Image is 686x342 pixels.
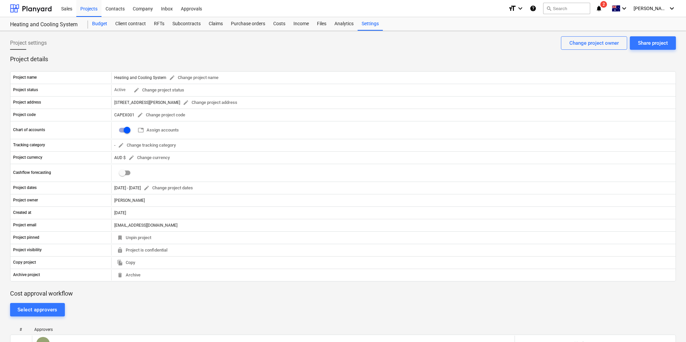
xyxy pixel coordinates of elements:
[128,155,134,161] span: edit
[114,87,125,93] p: Active
[117,247,123,253] span: locked
[114,245,170,256] button: Project is confidential
[227,17,269,31] a: Purchase orders
[269,17,289,31] a: Costs
[10,303,65,316] button: Select approvers
[138,127,144,133] span: table
[114,270,143,280] button: Archive
[13,197,38,203] p: Project owner
[135,125,181,136] button: Assign accounts
[205,17,227,31] a: Claims
[111,220,676,231] div: [EMAIL_ADDRESS][DOMAIN_NAME]
[118,142,124,148] span: edit
[630,36,676,50] button: Share project
[34,327,512,332] div: Approvers
[596,4,602,12] i: notifications
[330,17,358,31] a: Analytics
[117,260,123,266] span: file_copy
[10,39,47,47] span: Project settings
[13,210,31,216] p: Created at
[13,142,45,148] p: Tracking category
[600,1,607,8] span: 2
[313,17,330,31] a: Files
[133,87,139,93] span: edit
[144,185,150,191] span: edit
[13,222,36,228] p: Project email
[134,110,188,120] button: Change project code
[114,258,138,268] button: Copy
[508,4,516,12] i: format_size
[111,207,676,218] div: [DATE]
[166,73,221,83] button: Change project name
[168,17,205,31] a: Subcontracts
[114,140,178,151] div: -
[117,259,135,267] span: Copy
[169,75,175,81] span: edit
[13,127,45,133] p: Chart of accounts
[114,110,188,120] div: CAPEX001
[13,112,36,118] p: Project code
[17,305,57,314] div: Select approvers
[358,17,383,31] a: Settings
[138,126,179,134] span: Assign accounts
[128,154,170,162] span: Change currency
[546,6,552,11] span: search
[10,290,676,298] p: Cost approval workflow
[13,260,36,265] p: Copy project
[117,272,123,278] span: delete
[183,100,189,106] span: edit
[118,142,176,149] span: Change tracking category
[569,39,619,47] div: Change project owner
[530,4,536,12] i: Knowledge base
[10,55,676,63] p: Project details
[13,87,38,93] p: Project status
[10,21,80,28] div: Heating and Cooling System
[144,184,193,192] span: Change project dates
[131,85,187,96] button: Change project status
[141,183,196,193] button: Change project dates
[668,4,676,12] i: keyboard_arrow_down
[180,98,240,108] button: Change project address
[13,75,37,80] p: Project name
[133,86,184,94] span: Change project status
[13,185,37,191] p: Project dates
[88,17,111,31] a: Budget
[289,17,313,31] a: Income
[652,310,686,342] iframe: Chat Widget
[111,195,676,206] div: [PERSON_NAME]
[150,17,168,31] a: RFTs
[516,4,524,12] i: keyboard_arrow_down
[117,246,167,254] span: Project is confidential
[13,100,41,105] p: Project address
[13,235,39,240] p: Project pinned
[13,327,29,332] div: #
[114,233,154,243] button: Unpin project
[561,36,627,50] button: Change project owner
[117,235,123,241] span: bookmark
[117,234,151,242] span: Unpin project
[114,186,141,190] div: [DATE] - [DATE]
[111,17,150,31] a: Client contract
[13,170,51,176] p: Cashflow forecasting
[115,140,178,151] button: Change tracking category
[638,39,668,47] div: Share project
[13,155,42,160] p: Project currency
[137,111,185,119] span: Change project code
[126,153,172,163] button: Change currency
[114,155,126,160] span: AUD $
[117,271,140,279] span: Archive
[634,6,667,11] span: [PERSON_NAME]
[114,73,221,83] div: Heating and Cooling System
